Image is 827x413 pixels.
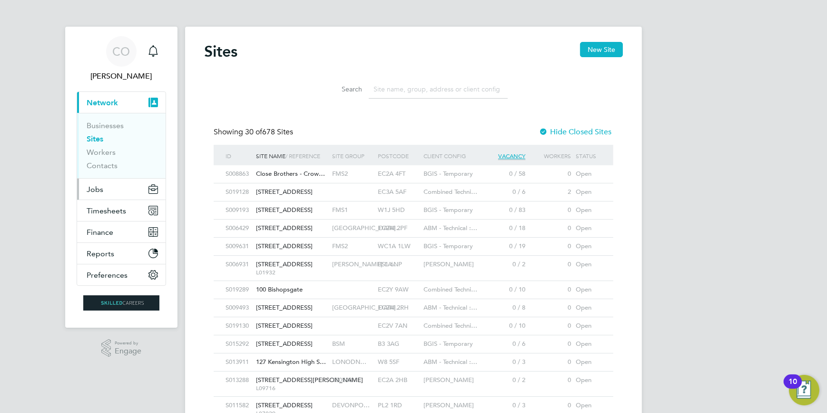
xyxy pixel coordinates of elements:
h2: Sites [204,42,237,61]
div: Client Config [421,145,482,167]
div: Open [573,238,604,255]
div: 0 / 3 [482,353,528,371]
div: 0 / 6 [482,335,528,353]
div: W1J 5HD [375,201,421,219]
input: Site name, group, address or client config [369,80,508,99]
div: Open [573,372,604,389]
a: Sites [87,134,103,143]
span: [PERSON_NAME] [423,376,474,384]
span: FMS2 [332,242,348,250]
div: W8 5SF [375,353,421,371]
div: 10 [788,382,797,394]
div: 0 / 10 [482,317,528,335]
div: 2 [528,183,573,201]
div: S019130 [223,317,254,335]
div: Open [573,353,604,371]
span: Network [87,98,118,107]
a: CO[PERSON_NAME] [77,36,166,82]
button: Finance [77,222,166,242]
span: ABM - Technical :… [423,358,477,366]
div: EC2M 2RH [375,299,421,317]
button: New Site [580,42,623,57]
div: 0 / 6 [482,183,528,201]
span: [STREET_ADDRESS] [256,303,313,312]
div: 0 / 8 [482,299,528,317]
span: Engage [115,347,141,355]
span: Jobs [87,185,103,194]
div: Open [573,201,604,219]
div: S019289 [223,281,254,299]
img: skilledcareers-logo-retina.png [83,295,159,311]
a: S008863Close Brothers - Crow… FMS2EC2A 4FTBGIS - Temporary0 / 580Open [223,165,604,173]
span: Finance [87,228,113,237]
div: EC2A 4FT [375,165,421,183]
span: [PERSON_NAME] LA… [332,260,398,268]
button: Reports [77,243,166,264]
div: S009193 [223,201,254,219]
div: S013911 [223,353,254,371]
a: S013911127 Kensington High S… LONODN…W8 5SFABM - Technical :…0 / 30Open [223,353,604,361]
span: Combined Techni… [423,188,477,196]
a: Contacts [87,161,118,170]
span: Reports [87,249,114,258]
div: 0 [528,165,573,183]
a: S009493[STREET_ADDRESS] [GEOGRAPHIC_DATA]…EC2M 2RHABM - Technical :…0 / 80Open [223,299,604,307]
div: S013288 [223,372,254,389]
div: EC2Y 9AW [375,281,421,299]
div: B3 3AG [375,335,421,353]
span: [STREET_ADDRESS] [256,322,313,330]
div: WC1A 1LW [375,238,421,255]
span: [STREET_ADDRESS] [256,242,313,250]
div: 0 [528,256,573,273]
div: ID [223,145,254,167]
span: L09716 [256,384,327,392]
a: Powered byEngage [101,339,142,357]
button: Jobs [77,179,166,200]
span: [GEOGRAPHIC_DATA]… [332,224,402,232]
a: S009631[STREET_ADDRESS] FMS2WC1A 1LWBGIS - Temporary0 / 190Open [223,237,604,245]
div: Site Name [254,145,330,167]
span: 100540 [332,376,352,384]
label: Hide Closed Sites [539,127,611,137]
button: Network [77,92,166,113]
span: [STREET_ADDRESS] [256,401,313,409]
span: Powered by [115,339,141,347]
span: FMS2 [332,170,348,178]
span: [STREET_ADDRESS] [256,340,313,348]
div: Open [573,165,604,183]
span: FMS1 [332,206,348,214]
span: Combined Techni… [423,285,477,293]
a: S019128[STREET_ADDRESS] EC3A 5AFCombined Techni…0 / 62Open [223,183,604,191]
div: Status [573,145,604,167]
div: EC3A 5AF [375,183,421,201]
a: S011582[STREET_ADDRESS] L07029DEVONPO…PL2 1RD[PERSON_NAME]0 / 30Open [223,396,604,404]
span: [STREET_ADDRESS] [256,206,313,214]
a: S019289100 Bishopsgate EC2Y 9AWCombined Techni…0 / 100Open [223,281,604,289]
span: 678 Sites [245,127,293,137]
div: Open [573,220,604,237]
a: Go to home page [77,295,166,311]
a: S006931[STREET_ADDRESS] L01932[PERSON_NAME] LA…BS1 6NP[PERSON_NAME]0 / 20Open [223,255,604,263]
div: 0 / 10 [482,281,528,299]
div: S009493 [223,299,254,317]
span: [STREET_ADDRESS] [256,260,313,268]
span: 30 of [245,127,262,137]
div: Showing [214,127,295,137]
span: [STREET_ADDRESS] [256,224,313,232]
span: [PERSON_NAME] [423,401,474,409]
span: / Reference [286,152,320,160]
div: 0 [528,335,573,353]
div: 0 / 18 [482,220,528,237]
div: 0 [528,299,573,317]
div: Network [77,113,166,178]
span: LONODN… [332,358,366,366]
div: S015292 [223,335,254,353]
div: 0 [528,372,573,389]
a: Businesses [87,121,124,130]
div: 0 / 83 [482,201,528,219]
span: [STREET_ADDRESS] [256,188,313,196]
nav: Main navigation [65,27,177,328]
button: Preferences [77,264,166,285]
a: S015292[STREET_ADDRESS] BSMB3 3AGBGIS - Temporary0 / 60Open [223,335,604,343]
span: Vacancy [498,152,525,160]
